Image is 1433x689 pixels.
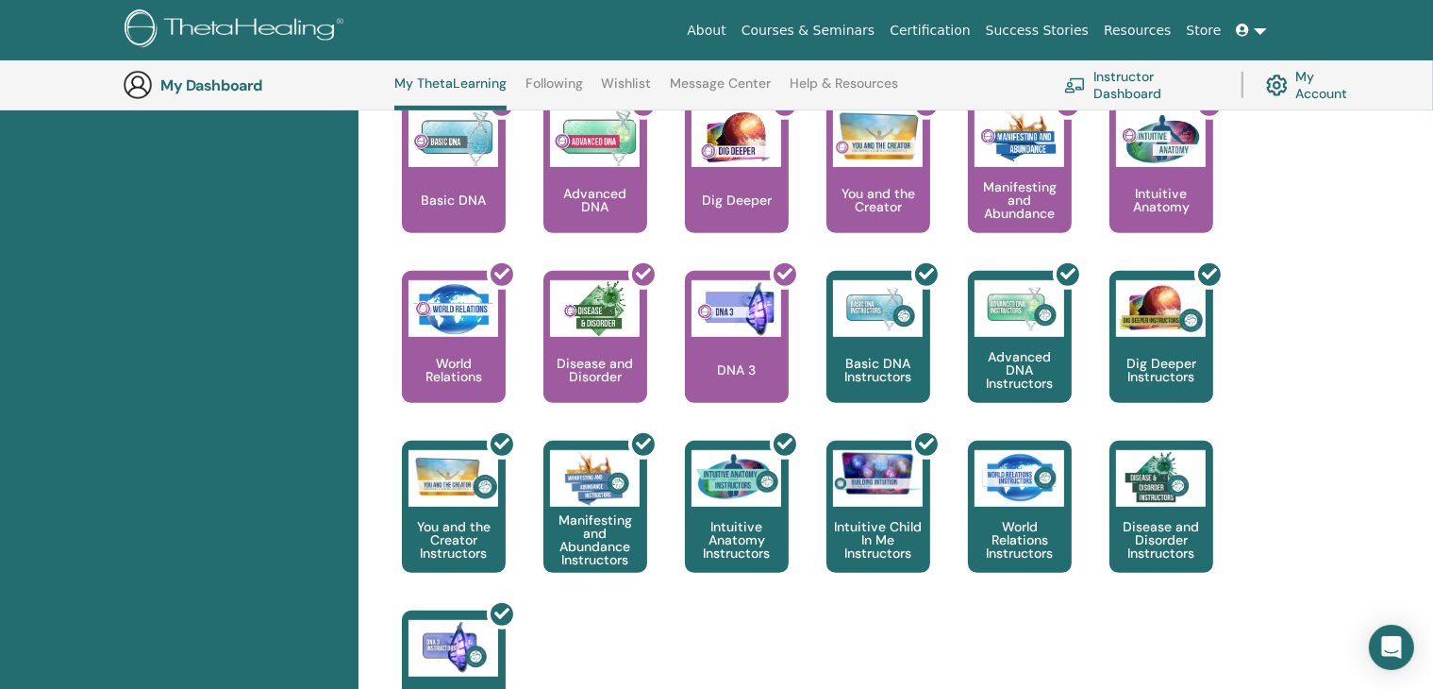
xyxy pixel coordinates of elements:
[1109,520,1213,560] p: Disease and Disorder Instructors
[1064,77,1086,93] img: chalkboard-teacher.svg
[525,76,583,106] a: Following
[1179,13,1229,48] a: Store
[1266,64,1366,106] a: My Account
[833,450,923,496] img: Intuitive Child In Me Instructors
[826,520,930,560] p: Intuitive Child In Me Instructors
[1116,280,1206,337] img: Dig Deeper Instructors
[978,13,1096,48] a: Success Stories
[1109,441,1213,611] a: Disease and Disorder Instructors Disease and Disorder Instructors
[123,70,153,100] img: generic-user-icon.jpg
[1266,70,1288,101] img: cog.svg
[670,76,771,106] a: Message Center
[968,520,1072,560] p: World Relations Instructors
[543,101,647,271] a: Advanced DNA Advanced DNA
[692,280,781,337] img: DNA 3
[402,441,506,611] a: You and the Creator Instructors You and the Creator Instructors
[1064,64,1219,106] a: Instructor Dashboard
[1109,357,1213,383] p: Dig Deeper Instructors
[394,76,507,110] a: My ThetaLearning
[402,271,506,441] a: World Relations World Relations
[968,101,1072,271] a: Manifesting and Abundance Manifesting and Abundance
[1116,450,1206,507] img: Disease and Disorder Instructors
[826,441,930,611] a: Intuitive Child In Me Instructors Intuitive Child In Me Instructors
[1109,101,1213,271] a: Intuitive Anatomy Intuitive Anatomy
[602,76,652,106] a: Wishlist
[408,450,498,507] img: You and the Creator Instructors
[826,271,930,441] a: Basic DNA Instructors Basic DNA Instructors
[543,187,647,213] p: Advanced DNA
[694,193,779,207] p: Dig Deeper
[968,350,1072,390] p: Advanced DNA Instructors
[402,357,506,383] p: World Relations
[685,101,789,271] a: Dig Deeper Dig Deeper
[550,110,640,167] img: Advanced DNA
[543,513,647,566] p: Manifesting and Abundance Instructors
[975,450,1064,507] img: World Relations Instructors
[975,110,1064,167] img: Manifesting and Abundance
[550,280,640,337] img: Disease and Disorder
[826,101,930,271] a: You and the Creator You and the Creator
[543,441,647,611] a: Manifesting and Abundance Instructors Manifesting and Abundance Instructors
[543,357,647,383] p: Disease and Disorder
[968,180,1072,220] p: Manifesting and Abundance
[543,271,647,441] a: Disease and Disorder Disease and Disorder
[402,520,506,560] p: You and the Creator Instructors
[685,271,789,441] a: DNA 3 DNA 3
[679,13,733,48] a: About
[692,450,781,507] img: Intuitive Anatomy Instructors
[734,13,883,48] a: Courses & Seminars
[833,280,923,337] img: Basic DNA Instructors
[402,101,506,271] a: Basic DNA Basic DNA
[408,110,498,167] img: Basic DNA
[692,110,781,167] img: Dig Deeper
[408,280,498,337] img: World Relations
[833,110,923,162] img: You and the Creator
[160,76,349,94] h3: My Dashboard
[1096,13,1179,48] a: Resources
[826,357,930,383] p: Basic DNA Instructors
[968,441,1072,611] a: World Relations Instructors World Relations Instructors
[550,450,640,507] img: Manifesting and Abundance Instructors
[408,620,498,677] img: DNA 3 Instructors
[1109,187,1213,213] p: Intuitive Anatomy
[1109,271,1213,441] a: Dig Deeper Instructors Dig Deeper Instructors
[1369,625,1414,670] div: Open Intercom Messenger
[968,271,1072,441] a: Advanced DNA Instructors Advanced DNA Instructors
[685,441,789,611] a: Intuitive Anatomy Instructors Intuitive Anatomy Instructors
[125,9,350,52] img: logo.png
[790,76,898,106] a: Help & Resources
[1116,110,1206,167] img: Intuitive Anatomy
[975,280,1064,337] img: Advanced DNA Instructors
[882,13,977,48] a: Certification
[685,520,789,560] p: Intuitive Anatomy Instructors
[826,187,930,213] p: You and the Creator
